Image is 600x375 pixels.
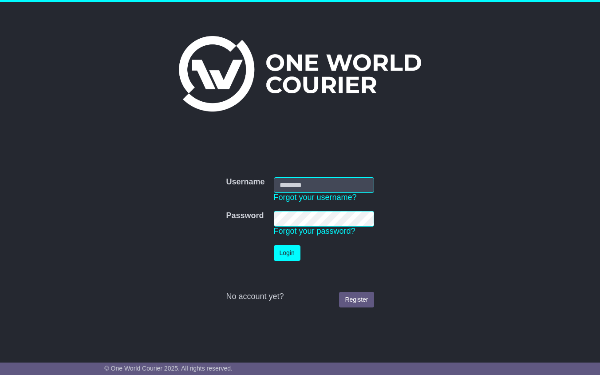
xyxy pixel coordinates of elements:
[179,36,421,112] img: One World
[274,227,355,235] a: Forgot your password?
[339,292,374,307] a: Register
[226,292,374,302] div: No account yet?
[274,245,300,261] button: Login
[226,211,264,221] label: Password
[226,177,264,187] label: Username
[274,193,357,202] a: Forgot your username?
[104,365,233,372] span: © One World Courier 2025. All rights reserved.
